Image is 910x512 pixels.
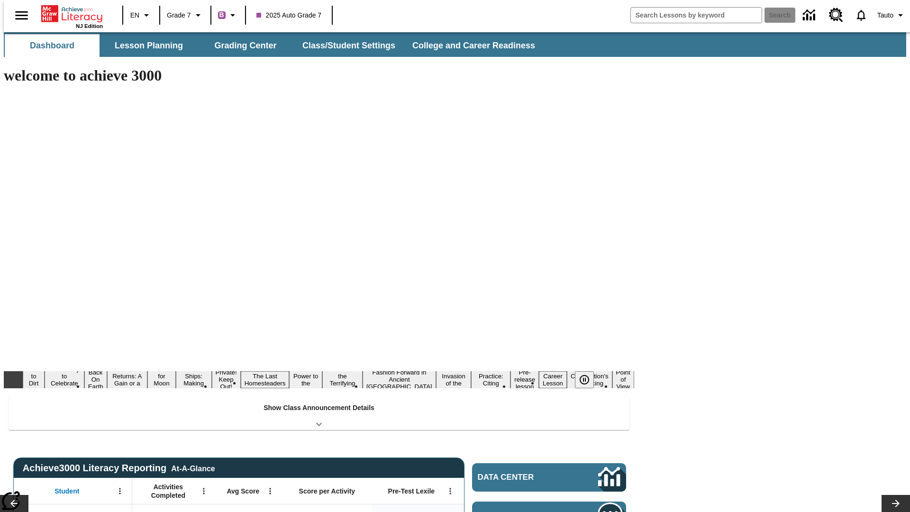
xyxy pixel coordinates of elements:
a: Resource Center, Will open in new tab [823,2,849,28]
span: Achieve3000 Literacy Reporting [23,463,215,474]
span: Score per Activity [299,487,355,495]
p: Show Class Announcement Details [264,403,374,413]
div: At-A-Glance [171,463,215,473]
button: Open Menu [197,484,211,498]
button: Slide 2 Get Ready to Celebrate Juneteenth! [45,364,84,395]
div: Pause [575,371,603,388]
button: Slide 17 Point of View [612,367,634,392]
span: 2025 Auto Grade 7 [256,10,322,20]
span: Pre-Test Lexile [388,487,435,495]
button: Boost Class color is purple. Change class color [214,7,242,24]
button: Pause [575,371,594,388]
span: NJ Edition [76,23,103,29]
button: Slide 3 Back On Earth [84,367,107,392]
div: SubNavbar [4,34,544,57]
div: Show Class Announcement Details [9,397,629,430]
button: Slide 11 Fashion Forward in Ancient Rome [363,367,436,392]
button: Slide 7 Private! Keep Out! [212,367,241,392]
button: Open Menu [263,484,277,498]
button: Slide 15 Career Lesson [539,371,567,388]
button: Profile/Settings [874,7,910,24]
div: SubNavbar [4,32,906,57]
button: Slide 5 Time for Moon Rules? [147,364,176,395]
input: search field [631,8,762,23]
a: Notifications [849,3,874,27]
button: Open side menu [8,1,36,29]
button: Open Menu [113,484,127,498]
span: Tauto [877,10,893,20]
a: Home [41,4,103,23]
span: Data Center [478,473,566,482]
button: Dashboard [5,34,100,57]
button: Open Menu [443,484,457,498]
button: Grading Center [198,34,293,57]
button: Slide 8 The Last Homesteaders [241,371,290,388]
button: Class/Student Settings [295,34,403,57]
button: Slide 4 Free Returns: A Gain or a Drain? [107,364,148,395]
span: Activities Completed [137,483,200,500]
button: Slide 16 The Constitution's Balancing Act [567,364,612,395]
a: Data Center [472,463,626,492]
button: Slide 1 Born to Dirt Bike [23,364,45,395]
span: Grade 7 [167,10,191,20]
a: Data Center [797,2,823,28]
button: Slide 10 Attack of the Terrifying Tomatoes [322,364,363,395]
button: Slide 12 The Invasion of the Free CD [436,364,472,395]
span: Avg Score [227,487,259,495]
h1: welcome to achieve 3000 [4,67,634,84]
button: Lesson carousel, Next [882,495,910,512]
button: Lesson Planning [101,34,196,57]
button: College and Career Readiness [405,34,543,57]
button: Slide 6 Cruise Ships: Making Waves [176,364,212,395]
button: Grade: Grade 7, Select a grade [163,7,208,24]
button: Slide 13 Mixed Practice: Citing Evidence [471,364,510,395]
span: Student [55,487,79,495]
span: EN [130,10,139,20]
button: Slide 14 Pre-release lesson [510,367,539,392]
span: B [219,9,224,21]
button: Slide 9 Solar Power to the People [289,364,322,395]
button: Language: EN, Select a language [126,7,156,24]
div: Home [41,3,103,29]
